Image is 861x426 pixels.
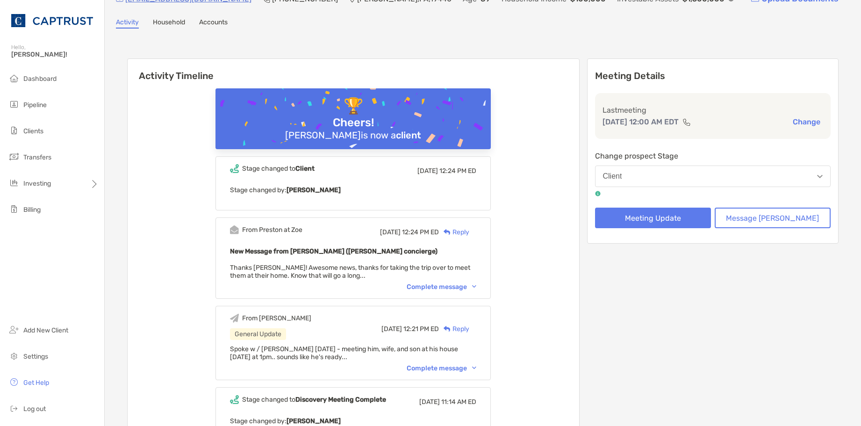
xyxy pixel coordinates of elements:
p: Meeting Details [595,70,831,82]
div: Complete message [407,283,476,291]
button: Message [PERSON_NAME] [715,208,831,228]
div: Complete message [407,364,476,372]
div: From [PERSON_NAME] [242,314,311,322]
a: Household [153,18,185,29]
h6: Activity Timeline [128,59,579,81]
div: Client [603,172,622,181]
b: Client [295,165,315,173]
img: Open dropdown arrow [817,175,823,178]
img: Chevron icon [472,367,476,369]
img: Confetti [215,88,491,169]
button: Meeting Update [595,208,711,228]
img: add_new_client icon [8,324,20,335]
span: Spoke w / [PERSON_NAME] [DATE] - meeting him, wife, and son at his house [DATE] at 1pm.. sounds l... [230,345,458,361]
p: [DATE] 12:00 AM EDT [603,116,679,128]
p: Last meeting [603,104,824,116]
span: Billing [23,206,41,214]
b: client [396,130,421,141]
span: Add New Client [23,326,68,334]
a: Activity [116,18,139,29]
p: Stage changed by: [230,184,476,196]
span: Investing [23,180,51,188]
div: [PERSON_NAME] is now a [281,130,425,141]
span: Transfers [23,153,51,161]
b: [PERSON_NAME] [287,186,341,194]
img: dashboard icon [8,72,20,84]
img: Event icon [230,164,239,173]
span: Get Help [23,379,49,387]
span: [DATE] [380,228,401,236]
img: billing icon [8,203,20,215]
img: Event icon [230,225,239,234]
button: Change [790,117,823,127]
span: 12:21 PM ED [403,325,439,333]
span: Thanks [PERSON_NAME]! Awesome news, thanks for taking the trip over to meet them at their home. K... [230,264,470,280]
span: [DATE] [419,398,440,406]
img: settings icon [8,350,20,361]
span: Dashboard [23,75,57,83]
div: Reply [439,324,469,334]
img: Event icon [230,314,239,323]
span: Settings [23,353,48,361]
div: General Update [230,328,286,340]
img: Reply icon [444,326,451,332]
span: Clients [23,127,43,135]
p: Change prospect Stage [595,150,831,162]
div: Stage changed to [242,396,386,404]
span: [DATE] [381,325,402,333]
b: New Message from [PERSON_NAME] ([PERSON_NAME] concierge) [230,247,438,255]
img: Reply icon [444,229,451,235]
img: communication type [682,118,691,126]
div: From Preston at Zoe [242,226,302,234]
div: Cheers! [329,116,378,130]
span: 12:24 PM ED [402,228,439,236]
div: Reply [439,227,469,237]
img: logout icon [8,403,20,414]
span: Log out [23,405,46,413]
img: Chevron icon [472,285,476,288]
span: Pipeline [23,101,47,109]
img: investing icon [8,177,20,188]
div: 🏆 [340,97,367,116]
img: transfers icon [8,151,20,162]
span: 11:14 AM ED [441,398,476,406]
img: clients icon [8,125,20,136]
span: 12:24 PM ED [439,167,476,175]
img: tooltip [595,191,601,196]
img: pipeline icon [8,99,20,110]
img: Event icon [230,395,239,404]
b: Discovery Meeting Complete [295,396,386,404]
span: [DATE] [417,167,438,175]
div: Stage changed to [242,165,315,173]
b: [PERSON_NAME] [287,417,341,425]
img: CAPTRUST Logo [11,4,93,37]
a: Accounts [199,18,228,29]
img: get-help icon [8,376,20,388]
span: [PERSON_NAME]! [11,51,99,58]
button: Client [595,166,831,187]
